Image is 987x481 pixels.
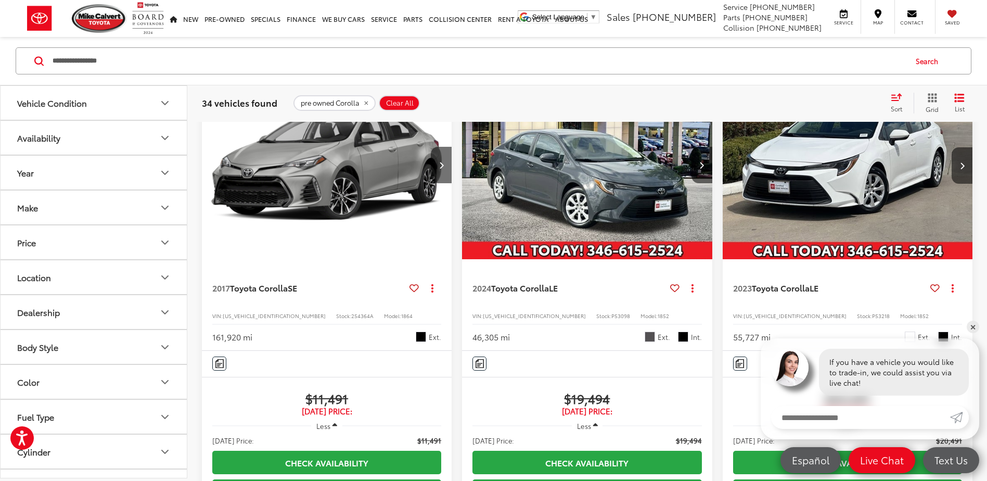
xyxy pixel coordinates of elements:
span: [PHONE_NUMBER] [757,22,822,33]
div: Color [159,376,171,388]
span: Underground [645,332,655,342]
span: $20,491 [936,435,962,446]
img: Comments [476,359,484,368]
span: [US_VEHICLE_IDENTIFICATION_NUMBER] [223,312,326,320]
span: 1864 [401,312,413,320]
span: dropdown dots [952,284,954,292]
span: Saved [941,19,964,26]
span: 254364A [351,312,374,320]
span: $11,491 [417,435,441,446]
span: pre owned Corolla [301,99,360,107]
div: Body Style [159,341,171,353]
span: Model: [900,312,917,320]
button: Comments [472,357,486,371]
button: PricePrice [1,225,188,259]
span: Contact [900,19,924,26]
span: Less [316,421,330,431]
button: AvailabilityAvailability [1,121,188,155]
span: dropdown dots [691,284,694,292]
img: 2023 Toyota Corolla LE [722,71,973,260]
span: Live Chat [855,453,909,466]
span: Int. [951,332,962,342]
div: Make [17,202,38,212]
a: Submit [950,406,969,429]
input: Search by Make, Model, or Keyword [52,48,906,73]
div: Vehicle Condition [159,97,171,109]
span: Toyota Corolla [491,282,549,294]
span: P53098 [611,312,630,320]
span: [PHONE_NUMBER] [742,12,807,22]
button: Vehicle ConditionVehicle Condition [1,86,188,120]
div: 2024 Toyota Corolla LE 0 [462,71,713,259]
span: P53218 [872,312,890,320]
span: Ext. [658,332,670,342]
span: Ext. [918,332,930,342]
button: Actions [423,279,441,297]
span: 34 vehicles found [202,96,277,109]
a: Text Us [923,447,979,473]
button: CylinderCylinder [1,435,188,469]
button: DealershipDealership [1,295,188,329]
a: 2017 Toyota Corolla SE2017 Toyota Corolla SE2017 Toyota Corolla SE2017 Toyota Corolla SE [201,71,453,259]
img: 2024 Toyota Corolla LE [462,71,713,260]
div: Dealership [159,306,171,319]
div: Availability [159,132,171,144]
button: Body StyleBody Style [1,330,188,364]
span: [US_VEHICLE_IDENTIFICATION_NUMBER] [744,312,847,320]
div: If you have a vehicle you would like to trade-in, we could assist you via live chat! [819,349,969,396]
span: Model: [640,312,658,320]
span: [DATE] Price: [733,435,775,446]
button: Actions [684,279,702,297]
span: Collision [723,22,754,33]
span: 1852 [917,312,929,320]
span: Black [938,332,948,342]
span: [PHONE_NUMBER] [750,2,815,12]
span: $19,494 [676,435,702,446]
div: Fuel Type [159,411,171,423]
span: Toyota Corolla [752,282,810,294]
span: VIN: [733,312,744,320]
span: Ext. [429,332,441,342]
span: Map [866,19,889,26]
span: Service [832,19,855,26]
a: Check Availability [472,451,701,474]
button: Fuel TypeFuel Type [1,400,188,434]
a: Live Chat [849,447,915,473]
span: [DATE] Price: [212,435,254,446]
span: Clear All [386,99,414,107]
button: Clear All [379,95,420,111]
span: Sales [607,10,630,23]
div: Make [159,201,171,214]
img: Agent profile photo [771,349,809,386]
span: Stock: [857,312,872,320]
span: $19,494 [472,390,701,406]
span: Less [577,421,591,431]
span: Ice [905,332,915,342]
button: Grid View [914,93,946,113]
span: 2024 [472,282,491,294]
span: LE [810,282,818,294]
span: ▼ [590,13,597,21]
div: Year [159,167,171,179]
button: Less [311,416,342,435]
span: [PHONE_NUMBER] [633,10,716,23]
input: Enter your message [771,406,950,429]
span: $20,491 [733,390,962,406]
div: Cylinder [159,446,171,458]
span: Int. [691,332,702,342]
button: Less [572,416,603,435]
div: Year [17,168,34,178]
button: remove pre%20owned%20Corolla [293,95,376,111]
div: Cylinder [17,447,50,457]
div: 55,727 mi [733,331,771,343]
span: 1852 [658,312,669,320]
button: Search [906,48,953,74]
span: Grid [926,105,939,113]
span: Model: [384,312,401,320]
div: Availability [17,133,60,143]
div: Price [17,237,36,247]
span: Español [787,453,835,466]
button: ColorColor [1,365,188,399]
span: Text Us [929,453,973,466]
